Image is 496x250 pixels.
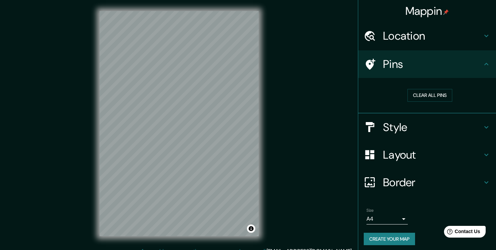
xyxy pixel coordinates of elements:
h4: Layout [383,148,482,162]
h4: Location [383,29,482,43]
canvas: Map [100,11,259,236]
label: Size [366,207,374,213]
h4: Border [383,176,482,189]
div: A4 [366,213,408,224]
iframe: Help widget launcher [435,223,488,242]
div: Border [358,169,496,196]
div: Location [358,22,496,50]
img: pin-icon.png [443,9,449,15]
button: Toggle attribution [247,224,255,233]
div: Style [358,113,496,141]
div: Pins [358,50,496,78]
button: Create your map [364,233,415,246]
h4: Mappin [405,4,449,18]
h4: Pins [383,57,482,71]
div: Layout [358,141,496,169]
button: Clear all pins [407,89,452,102]
h4: Style [383,120,482,134]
